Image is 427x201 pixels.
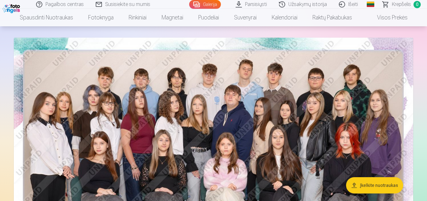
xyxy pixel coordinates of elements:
a: Raktų pakabukas [305,9,360,26]
a: Suvenyrai [227,9,264,26]
a: Rinkiniai [121,9,154,26]
a: Magnetai [154,9,191,26]
button: Įkelkite nuotraukas [346,177,403,193]
img: /fa2 [3,3,22,13]
a: Kalendoriai [264,9,305,26]
span: Krepšelis [392,1,411,8]
a: Visos prekės [360,9,415,26]
span: 0 [414,1,421,8]
a: Spausdinti nuotraukas [12,9,81,26]
a: Fotoknyga [81,9,121,26]
a: Puodeliai [191,9,227,26]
